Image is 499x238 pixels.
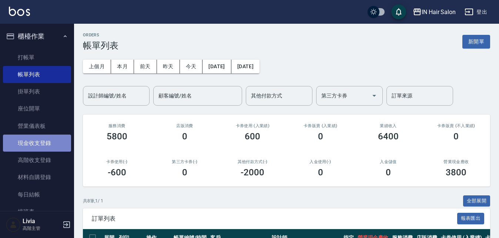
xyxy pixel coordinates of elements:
[431,123,481,128] h2: 卡券販賣 (不入業績)
[228,159,278,164] h2: 其他付款方式(-)
[92,159,142,164] h2: 卡券使用(-)
[241,167,264,178] h3: -2000
[363,159,413,164] h2: 入金儲值
[295,159,345,164] h2: 入金使用(-)
[3,169,71,186] a: 材料自購登錄
[318,167,323,178] h3: 0
[23,225,60,232] p: 高階主管
[182,167,187,178] h3: 0
[368,90,380,102] button: Open
[462,38,490,45] a: 新開單
[462,35,490,49] button: 新開單
[422,7,456,17] div: IN Hair Salon
[457,213,485,224] button: 報表匯出
[111,60,134,73] button: 本月
[3,27,71,46] button: 櫃檯作業
[108,167,126,178] h3: -600
[3,203,71,220] a: 排班表
[3,186,71,203] a: 每日結帳
[3,66,71,83] a: 帳單列表
[318,131,323,142] h3: 0
[9,7,30,16] img: Logo
[83,60,111,73] button: 上個月
[463,195,490,207] button: 全部展開
[202,60,231,73] button: [DATE]
[431,159,481,164] h2: 營業現金應收
[83,40,118,51] h3: 帳單列表
[3,152,71,169] a: 高階收支登錄
[6,217,21,232] img: Person
[410,4,459,20] button: IN Hair Salon
[134,60,157,73] button: 前天
[23,218,60,225] h5: Livia
[3,118,71,135] a: 營業儀表板
[453,131,459,142] h3: 0
[457,215,485,222] a: 報表匯出
[391,4,406,19] button: save
[462,5,490,19] button: 登出
[3,100,71,117] a: 座位開單
[83,33,118,37] h2: ORDERS
[228,123,278,128] h2: 卡券使用 (入業績)
[378,131,399,142] h3: 6400
[295,123,345,128] h2: 卡券販賣 (入業績)
[245,131,260,142] h3: 600
[157,60,180,73] button: 昨天
[386,167,391,178] h3: 0
[231,60,259,73] button: [DATE]
[92,215,457,222] span: 訂單列表
[83,198,103,204] p: 共 8 筆, 1 / 1
[446,167,466,178] h3: 3800
[3,135,71,152] a: 現金收支登錄
[182,131,187,142] h3: 0
[92,123,142,128] h3: 服務消費
[160,123,210,128] h2: 店販消費
[180,60,203,73] button: 今天
[107,131,127,142] h3: 5800
[363,123,413,128] h2: 業績收入
[160,159,210,164] h2: 第三方卡券(-)
[3,49,71,66] a: 打帳單
[3,83,71,100] a: 掛單列表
